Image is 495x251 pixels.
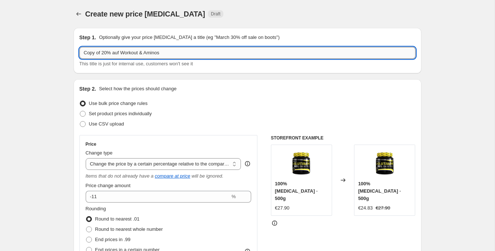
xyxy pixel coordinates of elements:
input: 30% off holiday sale [79,47,416,59]
div: €27.90 [275,204,290,212]
p: Select how the prices should change [99,85,176,92]
input: -20 [86,191,230,203]
i: Items that do not already have a [86,173,154,179]
h2: Step 2. [79,85,96,92]
p: Optionally give your price [MEDICAL_DATA] a title (eg "March 30% off sale on boots") [99,34,279,41]
span: Rounding [86,206,106,211]
button: compare at price [155,173,190,179]
span: Change type [86,150,113,156]
span: Set product prices individually [89,111,152,116]
span: Draft [211,11,220,17]
h2: Step 1. [79,34,96,41]
h6: STOREFRONT EXAMPLE [271,135,416,141]
span: Price change amount [86,183,131,188]
span: End prices in .99 [95,237,131,242]
span: % [231,194,236,199]
img: 100-l-glutamine-500g-biotech-usa_80x.png [370,149,399,178]
h3: Price [86,141,96,147]
span: Round to nearest .01 [95,216,139,222]
img: 100-l-glutamine-500g-biotech-usa_80x.png [287,149,316,178]
strike: €27.90 [376,204,390,212]
span: This title is just for internal use, customers won't see it [79,61,193,66]
button: Price change jobs [74,9,84,19]
i: will be ignored. [191,173,223,179]
span: Round to nearest whole number [95,226,163,232]
span: Use bulk price change rules [89,101,148,106]
div: help [244,160,251,167]
span: Use CSV upload [89,121,124,127]
span: 100% [MEDICAL_DATA] · 500g [358,181,401,201]
span: Create new price [MEDICAL_DATA] [85,10,205,18]
div: €24.83 [358,204,373,212]
span: 100% [MEDICAL_DATA] · 500g [275,181,318,201]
